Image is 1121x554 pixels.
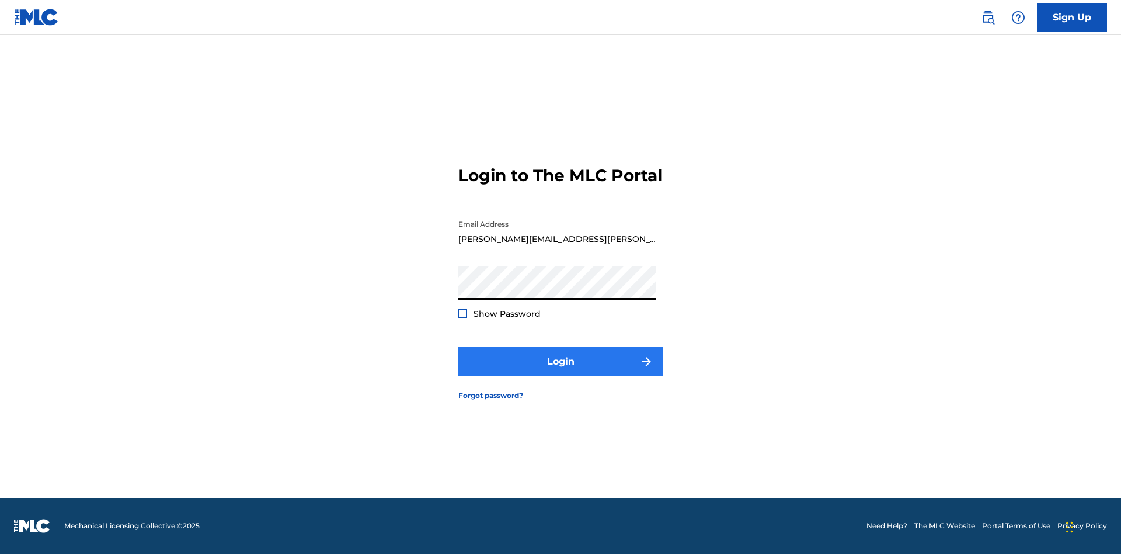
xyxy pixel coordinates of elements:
img: help [1011,11,1025,25]
h3: Login to The MLC Portal [458,165,662,186]
a: Public Search [976,6,1000,29]
a: Portal Terms of Use [982,521,1050,531]
div: Drag [1066,510,1073,545]
img: MLC Logo [14,9,59,26]
a: Need Help? [866,521,907,531]
a: Forgot password? [458,390,523,401]
a: Sign Up [1037,3,1107,32]
span: Show Password [474,309,541,319]
img: search [981,11,995,25]
div: Help [1007,6,1030,29]
img: f7272a7cc735f4ea7f67.svg [639,355,653,369]
button: Login [458,347,663,376]
iframe: Chat Widget [1063,498,1121,554]
a: Privacy Policy [1057,521,1107,531]
span: Mechanical Licensing Collective © 2025 [64,521,200,531]
img: logo [14,519,50,533]
a: The MLC Website [914,521,975,531]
